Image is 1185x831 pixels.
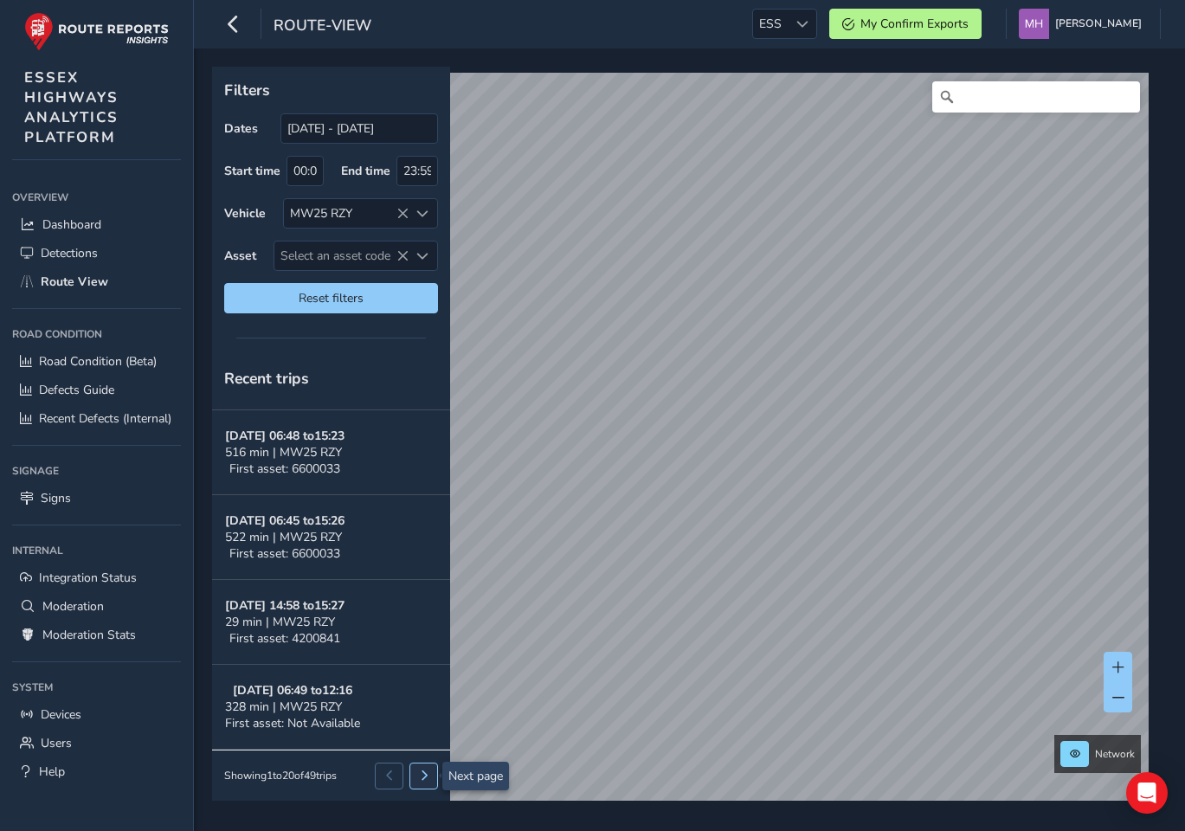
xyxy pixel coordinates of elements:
[1055,9,1142,39] span: [PERSON_NAME]
[12,564,181,592] a: Integration Status
[284,199,409,228] div: MW25 RZY
[224,368,309,389] span: Recent trips
[12,700,181,729] a: Devices
[42,216,101,233] span: Dashboard
[225,597,345,614] strong: [DATE] 14:58 to 15:27
[224,248,256,264] label: Asset
[212,410,450,495] button: [DATE] 06:48 to15:23516 min | MW25 RZYFirst asset: 6600033
[229,461,340,477] span: First asset: 6600033
[12,621,181,649] a: Moderation Stats
[12,267,181,296] a: Route View
[41,490,71,506] span: Signs
[829,9,982,39] button: My Confirm Exports
[341,163,390,179] label: End time
[12,538,181,564] div: Internal
[224,120,258,137] label: Dates
[12,376,181,404] a: Defects Guide
[224,79,438,101] p: Filters
[229,545,340,562] span: First asset: 6600033
[225,428,345,444] strong: [DATE] 06:48 to 15:23
[274,15,371,39] span: route-view
[41,274,108,290] span: Route View
[1019,9,1049,39] img: diamond-layout
[12,184,181,210] div: Overview
[1095,747,1135,761] span: Network
[224,205,266,222] label: Vehicle
[274,242,409,270] span: Select an asset code
[39,410,171,427] span: Recent Defects (Internal)
[41,706,81,723] span: Devices
[225,715,360,731] span: First asset: Not Available
[212,665,450,750] button: [DATE] 06:49 to12:16328 min | MW25 RZYFirst asset: Not Available
[225,529,342,545] span: 522 min | MW25 RZY
[224,769,337,783] div: Showing 1 to 20 of 49 trips
[225,512,345,529] strong: [DATE] 06:45 to 15:26
[409,242,437,270] div: Select an asset code
[39,763,65,780] span: Help
[24,68,119,147] span: ESSEX HIGHWAYS ANALYTICS PLATFORM
[12,347,181,376] a: Road Condition (Beta)
[12,239,181,267] a: Detections
[860,16,969,32] span: My Confirm Exports
[932,81,1140,113] input: Hae
[1126,772,1168,814] div: Open Intercom Messenger
[12,321,181,347] div: Road Condition
[753,10,788,38] span: ESS
[42,598,104,615] span: Moderation
[41,735,72,751] span: Users
[225,699,342,715] span: 328 min | MW25 RZY
[24,12,169,51] img: rr logo
[212,495,450,580] button: [DATE] 06:45 to15:26522 min | MW25 RZYFirst asset: 6600033
[41,245,98,261] span: Detections
[224,163,280,179] label: Start time
[233,682,352,699] strong: [DATE] 06:49 to 12:16
[237,290,425,306] span: Reset filters
[218,73,1149,821] canvas: Map
[12,458,181,484] div: Signage
[229,630,340,647] span: First asset: 4200841
[39,570,137,586] span: Integration Status
[12,757,181,786] a: Help
[225,444,342,461] span: 516 min | MW25 RZY
[225,614,335,630] span: 29 min | MW25 RZY
[12,592,181,621] a: Moderation
[12,674,181,700] div: System
[12,210,181,239] a: Dashboard
[224,283,438,313] button: Reset filters
[42,627,136,643] span: Moderation Stats
[1019,9,1148,39] button: [PERSON_NAME]
[12,484,181,512] a: Signs
[39,353,157,370] span: Road Condition (Beta)
[212,580,450,665] button: [DATE] 14:58 to15:2729 min | MW25 RZYFirst asset: 4200841
[12,729,181,757] a: Users
[12,404,181,433] a: Recent Defects (Internal)
[39,382,114,398] span: Defects Guide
